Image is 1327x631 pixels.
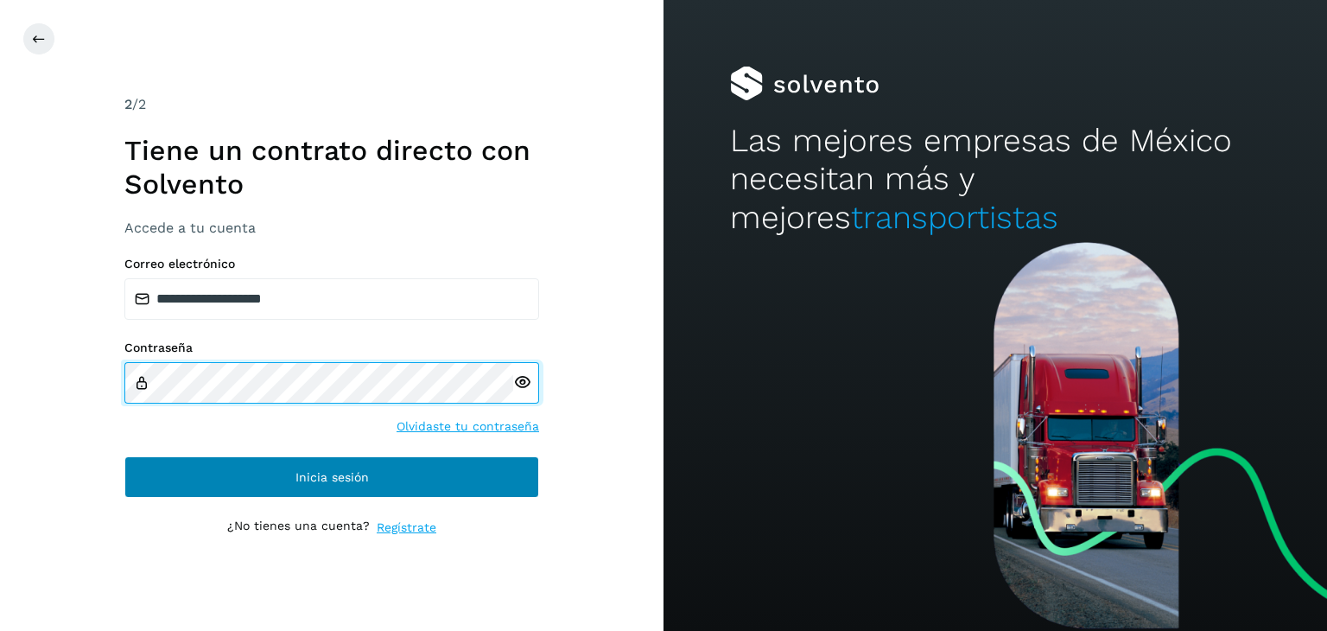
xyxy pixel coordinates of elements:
label: Contraseña [124,341,539,355]
span: 2 [124,96,132,112]
a: Regístrate [377,519,436,537]
h1: Tiene un contrato directo con Solvento [124,134,539,201]
label: Correo electrónico [124,257,539,271]
div: /2 [124,94,539,115]
h3: Accede a tu cuenta [124,220,539,236]
span: transportistas [851,199,1058,236]
p: ¿No tienes una cuenta? [227,519,370,537]
button: Inicia sesión [124,456,539,498]
a: Olvidaste tu contraseña [397,417,539,436]
span: Inicia sesión [295,471,369,483]
h2: Las mejores empresas de México necesitan más y mejores [730,122,1260,237]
